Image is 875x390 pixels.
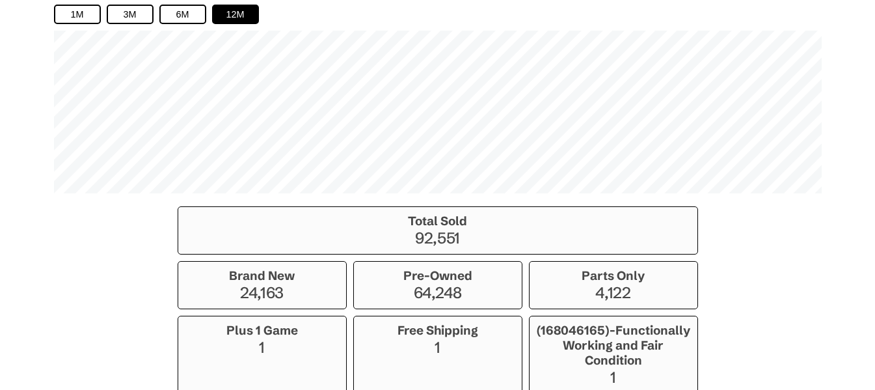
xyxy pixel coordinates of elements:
[536,268,691,283] h3: Parts Only
[360,268,515,283] h3: Pre-Owned
[107,5,154,24] button: 3M
[536,283,691,302] p: 4,122
[360,283,515,302] p: 64,248
[159,5,206,24] button: 6M
[185,214,691,229] h3: Total Sold
[185,268,340,283] h3: Brand New
[54,5,101,24] button: 1M
[185,229,691,247] p: 92,551
[536,323,691,368] h3: (168046165)-Functionally Working and Fair Condition
[185,338,340,357] p: 1
[185,283,340,302] p: 24,163
[360,338,515,357] p: 1
[185,323,340,338] h3: Plus 1 Game
[536,368,691,387] p: 1
[212,5,259,24] button: 12M
[360,323,515,338] h3: Free Shipping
